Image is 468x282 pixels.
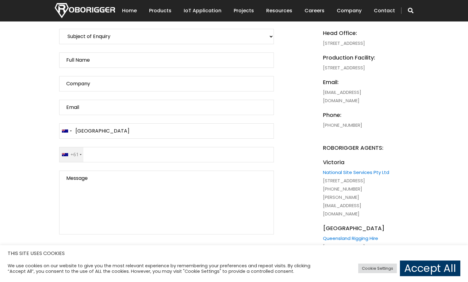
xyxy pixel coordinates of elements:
[323,29,390,37] span: Head Office:
[400,261,460,276] a: Accept All
[323,235,378,241] a: Queensland Rigging Hire
[266,1,292,20] a: Resources
[358,264,397,273] a: Cookie Settings
[323,53,390,72] li: [STREET_ADDRESS]
[62,147,83,162] div: +61
[323,111,390,119] span: phone:
[323,53,390,62] span: Production Facility:
[323,111,390,129] li: [PHONE_NUMBER]
[122,1,137,20] a: Home
[323,29,390,47] li: [STREET_ADDRESS]
[59,147,83,162] div: Australia: +61
[323,78,390,86] span: email:
[323,224,390,232] span: [GEOGRAPHIC_DATA]
[374,1,395,20] a: Contact
[305,1,324,20] a: Careers
[59,29,274,261] form: Contact form
[323,224,390,276] li: [STREET_ADDRESS] 07 3287 1381 [EMAIL_ADDRESS][DOMAIN_NAME]
[323,78,390,105] li: [EMAIL_ADDRESS][DOMAIN_NAME]
[59,171,274,234] textarea: Message
[323,158,390,166] span: Victoria
[323,135,390,152] span: ROBORIGGER AGENTS:
[184,1,221,20] a: IoT Application
[8,249,460,257] h5: THIS SITE USES COOKIES
[234,1,254,20] a: Projects
[337,1,362,20] a: Company
[59,124,74,138] div: Australia
[8,263,324,274] div: We use cookies on our website to give you the most relevant experience by remembering your prefer...
[323,169,389,176] a: National Site Services Pty Ltd
[55,3,115,18] img: Nortech
[149,1,171,20] a: Products
[323,158,390,218] li: [STREET_ADDRESS] [PHONE_NUMBER] [PERSON_NAME][EMAIL_ADDRESS][DOMAIN_NAME]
